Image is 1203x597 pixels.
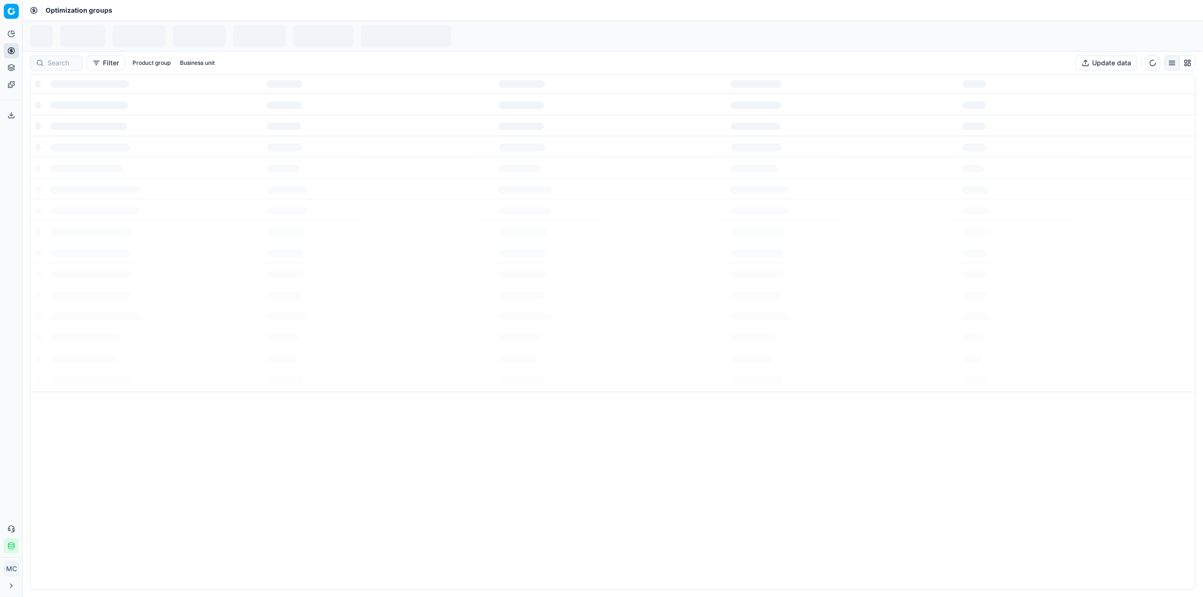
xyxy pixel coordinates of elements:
button: Business unit [176,57,219,69]
nav: breadcrumb [46,6,112,15]
button: Product group [129,57,174,69]
span: Optimization groups [46,6,112,15]
button: Update data [1076,55,1137,70]
button: MC [4,561,19,576]
span: MC [4,562,18,576]
button: Filter [86,55,125,70]
input: Search [47,58,77,68]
